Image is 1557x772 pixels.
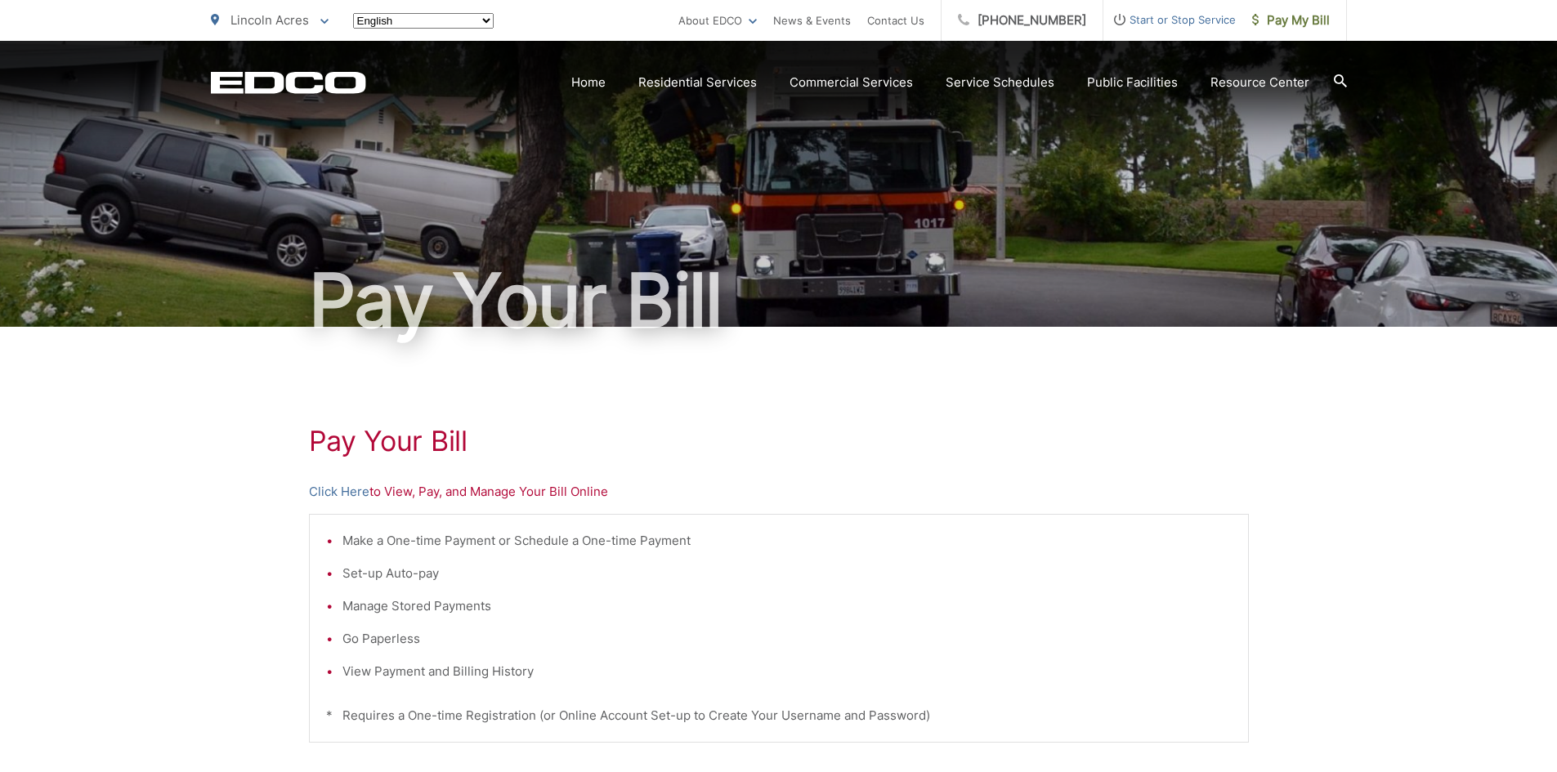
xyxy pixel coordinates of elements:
[946,73,1054,92] a: Service Schedules
[773,11,851,30] a: News & Events
[571,73,606,92] a: Home
[867,11,924,30] a: Contact Us
[326,706,1232,725] p: * Requires a One-time Registration (or Online Account Set-up to Create Your Username and Password)
[638,73,757,92] a: Residential Services
[342,629,1232,649] li: Go Paperless
[342,596,1232,616] li: Manage Stored Payments
[1087,73,1178,92] a: Public Facilities
[342,564,1232,583] li: Set-up Auto-pay
[211,260,1347,341] h1: Pay Your Bill
[211,71,366,94] a: EDCD logo. Return to the homepage.
[678,11,757,30] a: About EDCO
[309,482,1249,502] p: to View, Pay, and Manage Your Bill Online
[1210,73,1309,92] a: Resource Center
[309,425,1249,457] h1: Pay Your Bill
[342,662,1232,681] li: View Payment and Billing History
[230,12,309,28] span: Lincoln Acres
[353,13,494,29] select: Select a language
[342,531,1232,551] li: Make a One-time Payment or Schedule a One-time Payment
[1252,11,1330,30] span: Pay My Bill
[790,73,913,92] a: Commercial Services
[309,482,369,502] a: Click Here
